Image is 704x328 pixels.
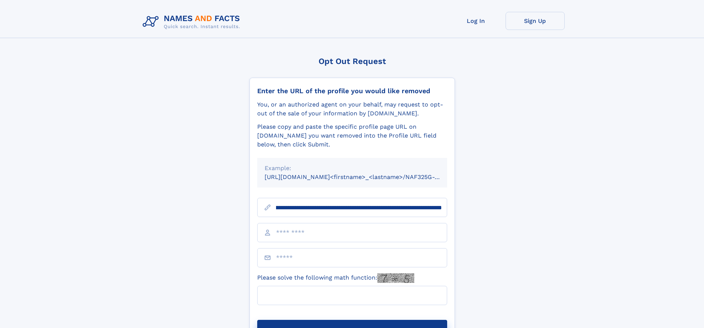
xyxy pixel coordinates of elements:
[265,173,461,180] small: [URL][DOMAIN_NAME]<firstname>_<lastname>/NAF325G-xxxxxxxx
[257,273,414,283] label: Please solve the following math function:
[506,12,565,30] a: Sign Up
[265,164,440,173] div: Example:
[257,100,447,118] div: You, or an authorized agent on your behalf, may request to opt-out of the sale of your informatio...
[446,12,506,30] a: Log In
[257,87,447,95] div: Enter the URL of the profile you would like removed
[249,57,455,66] div: Opt Out Request
[140,12,246,32] img: Logo Names and Facts
[257,122,447,149] div: Please copy and paste the specific profile page URL on [DOMAIN_NAME] you want removed into the Pr...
